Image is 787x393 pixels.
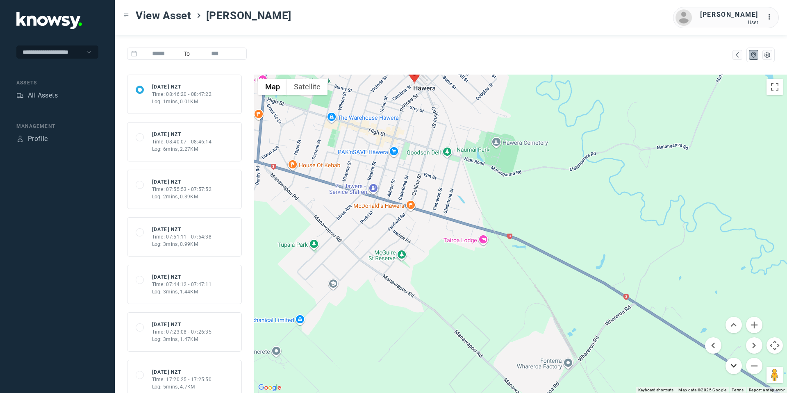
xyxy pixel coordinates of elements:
button: Show satellite imagery [287,79,328,95]
button: Zoom in [746,317,762,333]
button: Move right [746,337,762,354]
a: Report a map error [749,388,785,392]
div: List [764,51,771,59]
button: Keyboard shortcuts [638,387,673,393]
button: Map camera controls [767,337,783,354]
div: Log: 3mins, 1.44KM [152,288,212,295]
div: Time: 08:40:07 - 08:46:14 [152,138,212,145]
button: Drag Pegman onto the map to open Street View [767,367,783,383]
div: [PERSON_NAME] [700,10,758,20]
a: ProfileProfile [16,134,48,144]
div: [DATE] NZT [152,273,212,281]
div: [DATE] NZT [152,368,212,376]
div: User [700,20,758,25]
button: Zoom out [746,358,762,374]
button: Move up [726,317,742,333]
div: Log: 3mins, 0.99KM [152,241,212,248]
div: All Assets [28,91,58,100]
img: avatar.png [676,9,692,26]
div: Time: 07:23:08 - 07:26:35 [152,328,212,336]
a: AssetsAll Assets [16,91,58,100]
div: Time: 07:55:53 - 07:57:52 [152,186,212,193]
div: [DATE] NZT [152,131,212,138]
div: Time: 07:44:12 - 07:47:11 [152,281,212,288]
div: Log: 6mins, 2.27KM [152,145,212,153]
button: Toggle fullscreen view [767,79,783,95]
div: Profile [16,135,24,143]
div: Log: 1mins, 0.01KM [152,98,212,105]
span: View Asset [136,8,191,23]
a: Terms (opens in new tab) [732,388,744,392]
div: [DATE] NZT [152,178,212,186]
tspan: ... [767,14,775,20]
div: Assets [16,92,24,99]
div: [DATE] NZT [152,321,212,328]
span: [PERSON_NAME] [206,8,291,23]
div: Management [16,123,98,130]
div: Toggle Menu [123,13,129,18]
div: > [196,12,202,19]
div: Log: 3mins, 1.47KM [152,336,212,343]
a: Open this area in Google Maps (opens a new window) [256,382,283,393]
div: Log: 5mins, 4.7KM [152,383,212,391]
div: Map [734,51,741,59]
div: Time: 17:20:25 - 17:25:50 [152,376,212,383]
div: Map [750,51,757,59]
div: : [767,12,776,23]
img: Google [256,382,283,393]
div: Time: 08:46:20 - 08:47:22 [152,91,212,98]
div: Time: 07:51:11 - 07:54:38 [152,233,212,241]
div: Assets [16,79,98,86]
span: To [180,48,193,60]
div: : [767,12,776,22]
button: Show street map [258,79,287,95]
div: Log: 2mins, 0.39KM [152,193,212,200]
button: Move left [705,337,721,354]
button: Move down [726,358,742,374]
div: [DATE] NZT [152,83,212,91]
img: Application Logo [16,12,82,29]
div: [DATE] NZT [152,226,212,233]
div: Profile [28,134,48,144]
span: Map data ©2025 Google [678,388,726,392]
